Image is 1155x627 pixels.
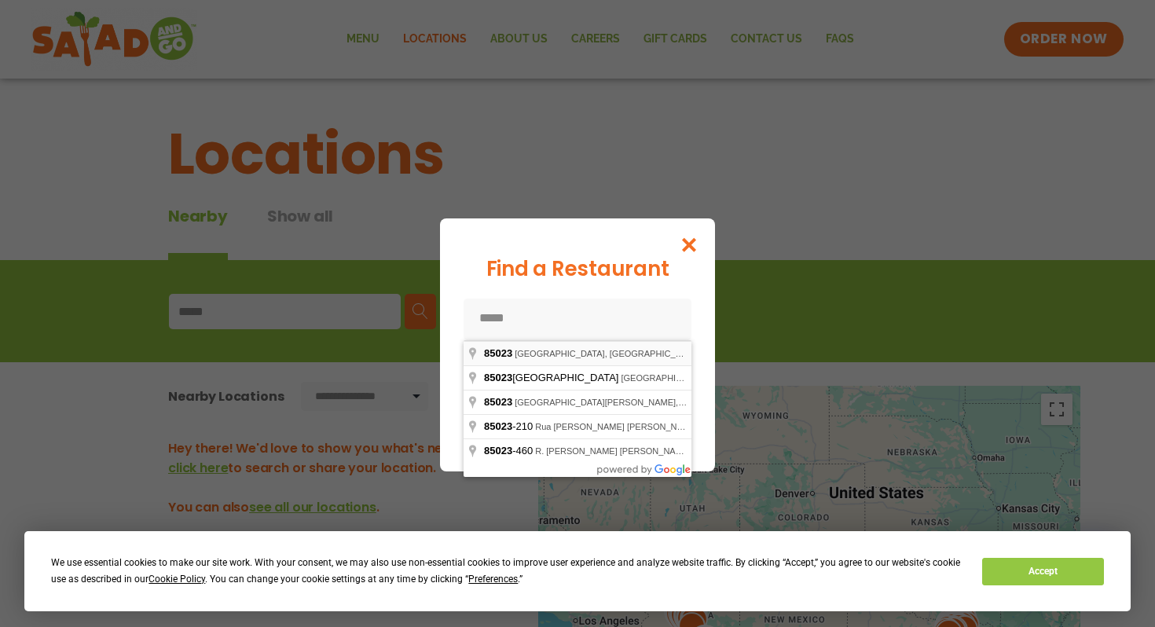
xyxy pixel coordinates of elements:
[468,574,518,585] span: Preferences
[982,558,1103,585] button: Accept
[484,372,621,383] span: [GEOGRAPHIC_DATA]
[484,347,512,359] span: 85023
[484,445,535,456] span: -460
[51,555,963,588] div: We use essential cookies to make our site work. With your consent, we may also use non-essential ...
[24,531,1131,611] div: Cookie Consent Prompt
[515,398,865,407] span: [GEOGRAPHIC_DATA][PERSON_NAME], [GEOGRAPHIC_DATA], [GEOGRAPHIC_DATA]
[484,372,512,383] span: 85023
[535,422,1065,431] span: Rua [PERSON_NAME] [PERSON_NAME] - Boqueirão, [GEOGRAPHIC_DATA] - State of [GEOGRAPHIC_DATA], [GEO...
[464,254,691,284] div: Find a Restaurant
[484,420,535,432] span: -210
[484,396,512,408] span: 85023
[515,349,794,358] span: [GEOGRAPHIC_DATA], [GEOGRAPHIC_DATA], [GEOGRAPHIC_DATA]
[484,420,512,432] span: 85023
[664,218,715,271] button: Close modal
[535,446,1057,456] span: R. [PERSON_NAME] [PERSON_NAME] - Boqueirão, [GEOGRAPHIC_DATA] - State of [GEOGRAPHIC_DATA], [GEOG...
[148,574,205,585] span: Cookie Policy
[484,445,512,456] span: 85023
[621,373,900,383] span: [GEOGRAPHIC_DATA], [GEOGRAPHIC_DATA], [GEOGRAPHIC_DATA]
